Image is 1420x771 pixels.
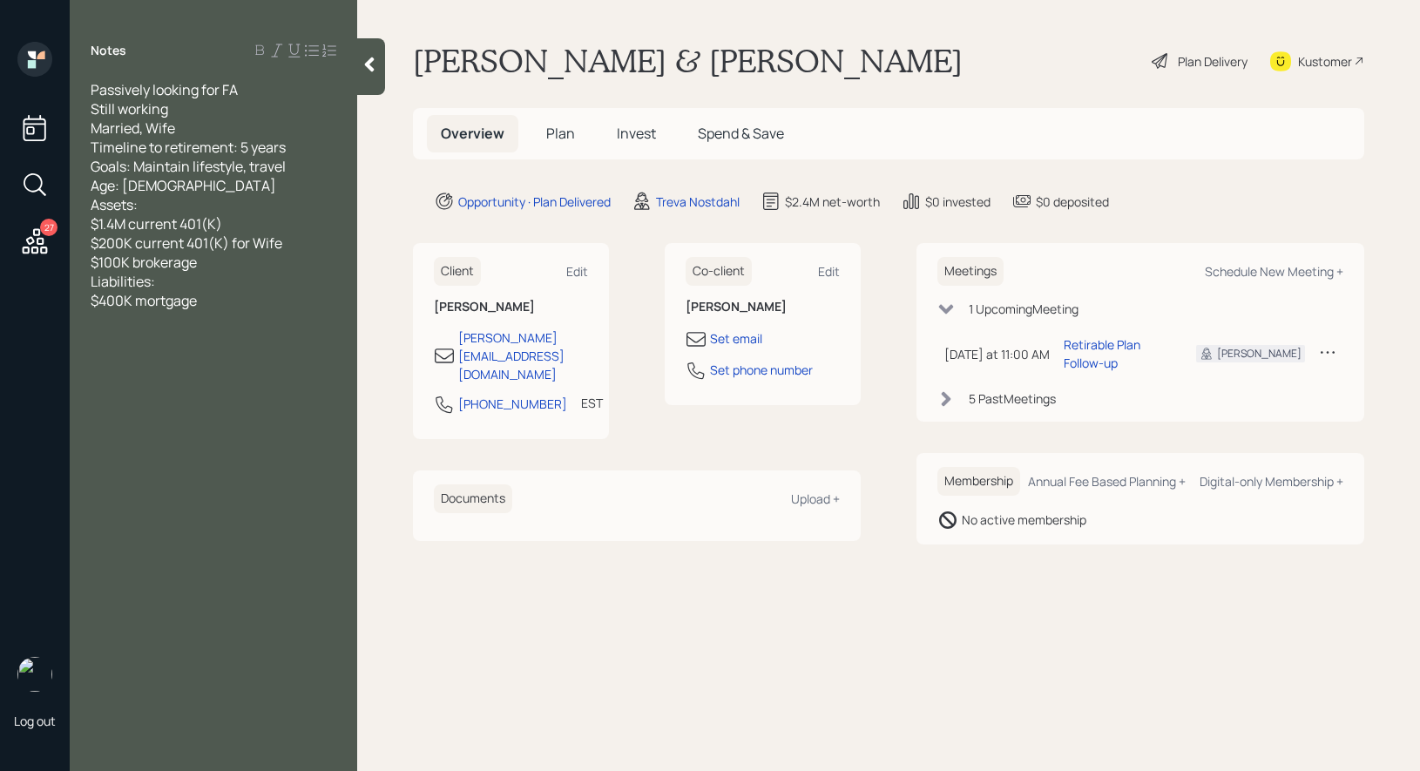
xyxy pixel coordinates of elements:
[566,263,588,280] div: Edit
[686,300,840,314] h6: [PERSON_NAME]
[581,394,603,412] div: EST
[17,657,52,692] img: treva-nostdahl-headshot.png
[791,490,840,507] div: Upload +
[458,328,588,383] div: [PERSON_NAME][EMAIL_ADDRESS][DOMAIN_NAME]
[710,361,813,379] div: Set phone number
[1298,52,1352,71] div: Kustomer
[969,300,1079,318] div: 1 Upcoming Meeting
[434,257,481,286] h6: Client
[698,124,784,143] span: Spend & Save
[546,124,575,143] span: Plan
[1200,473,1343,490] div: Digital-only Membership +
[617,124,656,143] span: Invest
[937,467,1020,496] h6: Membership
[1217,346,1302,362] div: [PERSON_NAME]
[14,713,56,729] div: Log out
[441,124,504,143] span: Overview
[937,257,1004,286] h6: Meetings
[969,389,1056,408] div: 5 Past Meeting s
[434,300,588,314] h6: [PERSON_NAME]
[785,193,880,211] div: $2.4M net-worth
[710,329,762,348] div: Set email
[413,42,963,80] h1: [PERSON_NAME] & [PERSON_NAME]
[1064,335,1168,372] div: Retirable Plan Follow-up
[458,395,567,413] div: [PHONE_NUMBER]
[1028,473,1186,490] div: Annual Fee Based Planning +
[40,219,57,236] div: 27
[458,193,611,211] div: Opportunity · Plan Delivered
[1036,193,1109,211] div: $0 deposited
[434,484,512,513] h6: Documents
[944,345,1050,363] div: [DATE] at 11:00 AM
[686,257,752,286] h6: Co-client
[91,42,126,59] label: Notes
[962,511,1086,529] div: No active membership
[818,263,840,280] div: Edit
[925,193,991,211] div: $0 invested
[91,80,286,310] span: Passively looking for FA Still working Married, Wife Timeline to retirement: 5 years Goals: Maint...
[1178,52,1248,71] div: Plan Delivery
[1205,263,1343,280] div: Schedule New Meeting +
[656,193,740,211] div: Treva Nostdahl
